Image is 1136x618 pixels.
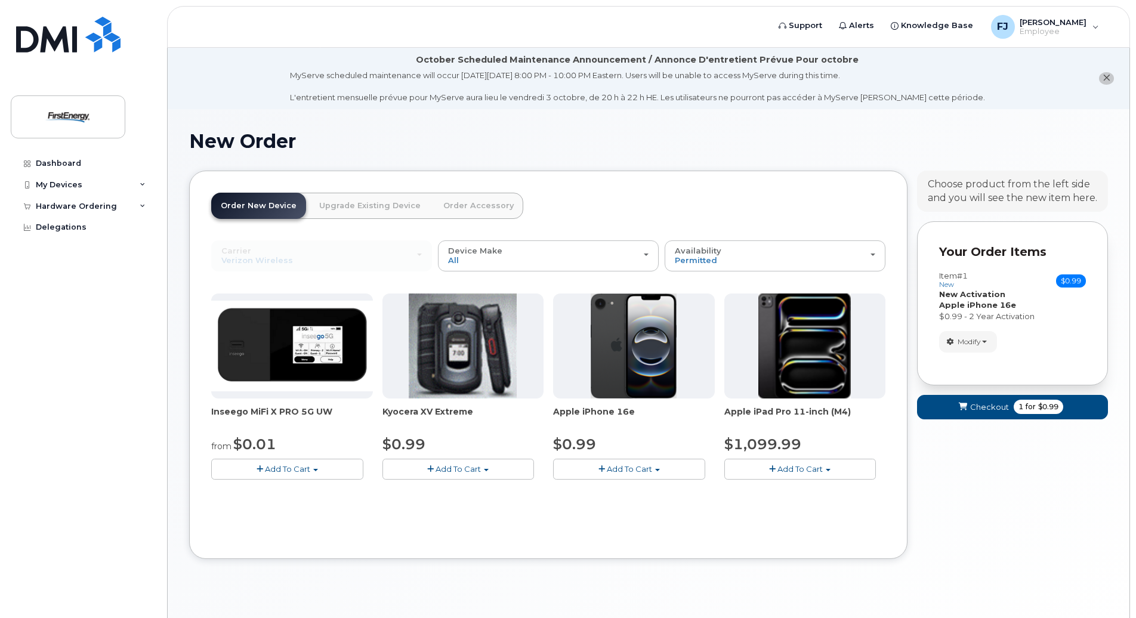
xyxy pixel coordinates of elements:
span: Add To Cart [436,464,481,474]
button: Add To Cart [382,459,535,480]
span: Add To Cart [777,464,823,474]
div: Inseego MiFi X PRO 5G UW [211,406,373,429]
strong: New Activation [939,289,1005,299]
div: Choose product from the left side and you will see the new item here. [928,178,1097,205]
img: xvextreme.gif [409,293,517,398]
span: #1 [957,271,968,280]
a: Order Accessory [434,193,523,219]
span: $0.99 [553,435,596,453]
button: Checkout 1 for $0.99 [917,395,1108,419]
span: Add To Cart [607,464,652,474]
div: Kyocera XV Extreme [382,406,544,429]
small: new [939,280,954,289]
span: Device Make [448,246,502,255]
span: for [1023,401,1038,412]
h3: Item [939,271,968,289]
img: iphone16e.png [591,293,677,398]
button: Modify [939,331,997,352]
button: Add To Cart [724,459,876,480]
span: $1,099.99 [724,435,801,453]
small: from [211,441,231,452]
a: Upgrade Existing Device [310,193,430,219]
span: Availability [675,246,721,255]
button: close notification [1099,72,1114,85]
p: Your Order Items [939,243,1086,261]
span: Add To Cart [265,464,310,474]
div: Apple iPhone 16e [553,406,715,429]
iframe: Messenger Launcher [1084,566,1127,609]
img: ipad_pro_11_m4.png [758,293,851,398]
span: All [448,255,459,265]
span: 1 [1018,401,1023,412]
button: Add To Cart [553,459,705,480]
span: $0.99 [382,435,425,453]
a: Order New Device [211,193,306,219]
span: Permitted [675,255,717,265]
strong: Apple iPhone 16e [939,300,1016,310]
span: Checkout [970,401,1009,413]
div: Apple iPad Pro 11-inch (M4) [724,406,886,429]
button: Add To Cart [211,459,363,480]
div: MyServe scheduled maintenance will occur [DATE][DATE] 8:00 PM - 10:00 PM Eastern. Users will be u... [290,70,985,103]
span: $0.01 [233,435,276,453]
button: Availability Permitted [665,240,885,271]
span: $0.99 [1038,401,1058,412]
div: October Scheduled Maintenance Announcement / Annonce D'entretient Prévue Pour octobre [416,54,859,66]
img: Inseego.png [211,301,373,391]
span: $0.99 [1056,274,1086,288]
span: Modify [958,336,981,347]
div: $0.99 - 2 Year Activation [939,311,1086,322]
h1: New Order [189,131,1108,152]
button: Device Make All [438,240,659,271]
